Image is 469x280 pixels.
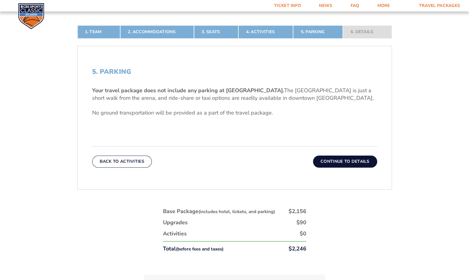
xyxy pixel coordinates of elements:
div: $2,246 [289,245,306,253]
div: Upgrades [163,219,188,226]
div: $0 [300,230,306,238]
div: Base Package [163,208,275,215]
a: 1. Team [77,25,120,39]
div: $2,156 [289,208,306,215]
div: Activities [163,230,187,238]
img: CBS Sports Classic [18,3,44,29]
a: 2. Accommodations [120,25,194,39]
a: 3. Seats [194,25,238,39]
h2: 5. Parking [92,68,377,76]
div: $90 [296,219,306,226]
p: No ground transportation will be provided as a part of the travel package. [92,109,377,117]
button: Continue To Details [313,156,377,168]
div: Total [163,245,224,253]
small: (before fees and taxes) [176,246,224,252]
b: Your travel package does not include any parking at [GEOGRAPHIC_DATA]. [92,87,284,94]
button: Back To Activities [92,156,152,168]
a: 4. Activities [238,25,293,39]
small: (includes hotel, tickets, and parking) [199,209,275,215]
p: The [GEOGRAPHIC_DATA] is just a short walk from the arena, and ride-share or taxi options are rea... [92,87,377,102]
